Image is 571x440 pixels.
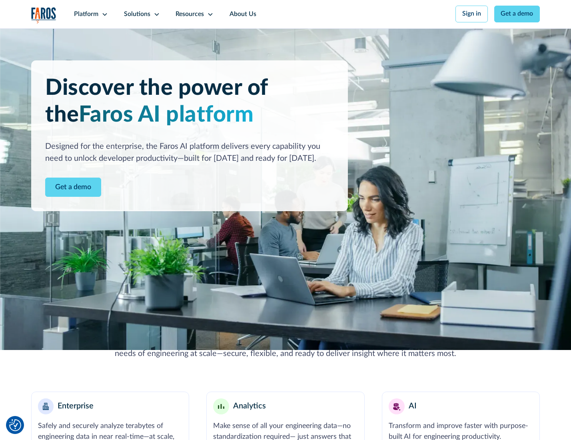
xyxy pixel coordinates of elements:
[9,419,21,431] button: Cookie Settings
[45,178,101,197] a: Contact Modal
[43,403,49,410] img: Enterprise building blocks or structure icon
[45,141,333,165] div: Designed for the enterprise, the Faros AI platform delivers every capability you need to unlock d...
[58,400,94,412] div: Enterprise
[455,6,488,22] a: Sign in
[74,10,98,19] div: Platform
[31,7,57,24] a: home
[31,7,57,24] img: Logo of the analytics and reporting company Faros.
[218,404,224,409] img: Minimalist bar chart analytics icon
[409,400,417,412] div: AI
[233,400,266,412] div: Analytics
[79,104,254,126] span: Faros AI platform
[9,419,21,431] img: Revisit consent button
[494,6,540,22] a: Get a demo
[390,400,403,412] img: AI robot or assistant icon
[45,75,333,128] h1: Discover the power of the
[176,10,204,19] div: Resources
[124,10,150,19] div: Solutions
